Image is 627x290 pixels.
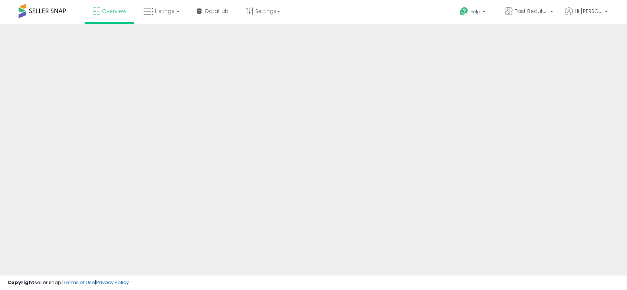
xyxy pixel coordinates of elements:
[155,7,174,15] span: Listings
[515,7,548,15] span: Fast Beauty ([GEOGRAPHIC_DATA])
[7,279,35,286] strong: Copyright
[205,7,229,15] span: DataHub
[63,279,95,286] a: Terms of Use
[454,1,493,24] a: Help
[470,9,480,15] span: Help
[565,7,608,24] a: Hi [PERSON_NAME]
[459,7,469,16] i: Get Help
[575,7,603,15] span: Hi [PERSON_NAME]
[102,7,126,15] span: Overview
[7,279,129,286] div: seller snap | |
[96,279,129,286] a: Privacy Policy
